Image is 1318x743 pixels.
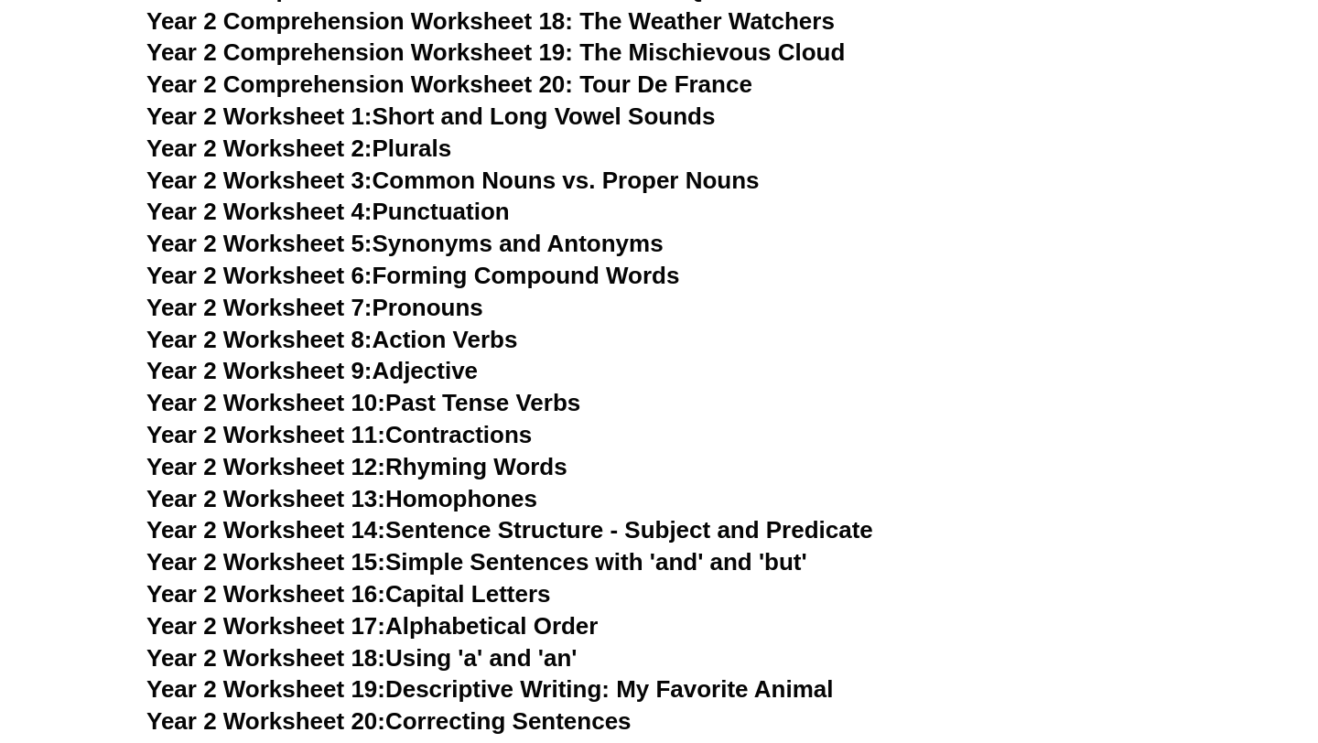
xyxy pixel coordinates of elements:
span: Year 2 Worksheet 7: [146,294,373,321]
a: Year 2 Worksheet 11:Contractions [146,421,532,448]
span: Year 2 Worksheet 6: [146,262,373,289]
span: Year 2 Worksheet 12: [146,453,385,480]
span: Year 2 Worksheet 2: [146,135,373,162]
span: Year 2 Worksheet 17: [146,612,385,640]
a: Year 2 Comprehension Worksheet 20: Tour De France [146,70,752,98]
a: Year 2 Comprehension Worksheet 18: The Weather Watchers [146,7,835,35]
span: Year 2 Worksheet 11: [146,421,385,448]
span: Year 2 Worksheet 13: [146,485,385,512]
a: Year 2 Worksheet 5:Synonyms and Antonyms [146,230,664,257]
a: Year 2 Worksheet 19:Descriptive Writing: My Favorite Animal [146,675,833,703]
a: Year 2 Worksheet 2:Plurals [146,135,451,162]
a: Year 2 Worksheet 17:Alphabetical Order [146,612,598,640]
a: Year 2 Comprehension Worksheet 19: The Mischievous Cloud [146,38,845,66]
span: Year 2 Worksheet 14: [146,516,385,544]
a: Year 2 Worksheet 16:Capital Letters [146,580,550,608]
a: Year 2 Worksheet 4:Punctuation [146,198,510,225]
span: Year 2 Worksheet 5: [146,230,373,257]
a: Year 2 Worksheet 18:Using 'a' and 'an' [146,644,577,672]
span: Year 2 Worksheet 19: [146,675,385,703]
a: Year 2 Worksheet 9:Adjective [146,357,478,384]
a: Year 2 Worksheet 15:Simple Sentences with 'and' and 'but' [146,548,807,576]
a: Year 2 Worksheet 7:Pronouns [146,294,483,321]
span: Year 2 Worksheet 20: [146,707,385,735]
a: Year 2 Worksheet 13:Homophones [146,485,537,512]
a: Year 2 Worksheet 12:Rhyming Words [146,453,567,480]
a: Year 2 Worksheet 14:Sentence Structure - Subject and Predicate [146,516,873,544]
a: Year 2 Worksheet 3:Common Nouns vs. Proper Nouns [146,167,760,194]
a: Year 2 Worksheet 20:Correcting Sentences [146,707,632,735]
span: Year 2 Worksheet 3: [146,167,373,194]
span: Year 2 Worksheet 4: [146,198,373,225]
a: Year 2 Worksheet 6:Forming Compound Words [146,262,679,289]
a: Year 2 Worksheet 8:Action Verbs [146,326,517,353]
span: Year 2 Worksheet 15: [146,548,385,576]
span: Year 2 Worksheet 9: [146,357,373,384]
span: Year 2 Worksheet 8: [146,326,373,353]
span: Year 2 Worksheet 18: [146,644,385,672]
a: Year 2 Worksheet 1:Short and Long Vowel Sounds [146,102,715,130]
span: Year 2 Worksheet 10: [146,389,385,416]
span: Year 2 Worksheet 1: [146,102,373,130]
span: Year 2 Worksheet 16: [146,580,385,608]
a: Year 2 Worksheet 10:Past Tense Verbs [146,389,580,416]
iframe: Chat Widget [1004,536,1318,743]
